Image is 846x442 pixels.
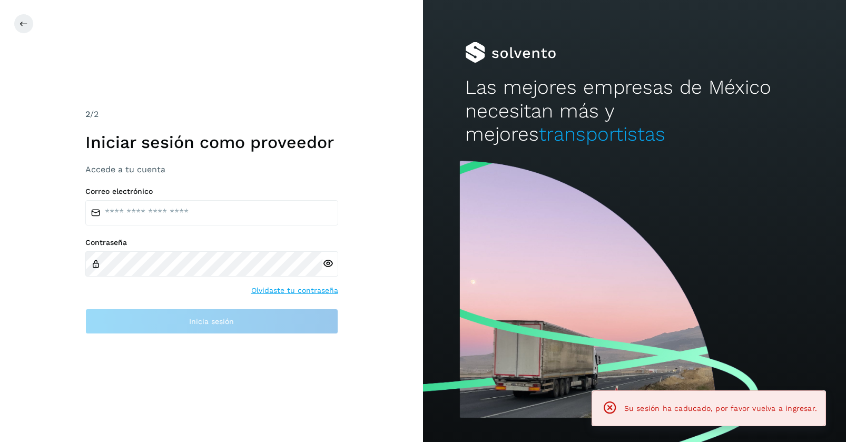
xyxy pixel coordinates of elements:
[624,404,817,412] span: Su sesión ha caducado, por favor vuelva a ingresar.
[85,108,338,121] div: /2
[85,309,338,334] button: Inicia sesión
[539,123,665,145] span: transportistas
[189,318,234,325] span: Inicia sesión
[85,164,338,174] h3: Accede a tu cuenta
[85,109,90,119] span: 2
[85,132,338,152] h1: Iniciar sesión como proveedor
[85,238,338,247] label: Contraseña
[85,187,338,196] label: Correo electrónico
[251,285,338,296] a: Olvidaste tu contraseña
[465,76,803,146] h2: Las mejores empresas de México necesitan más y mejores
